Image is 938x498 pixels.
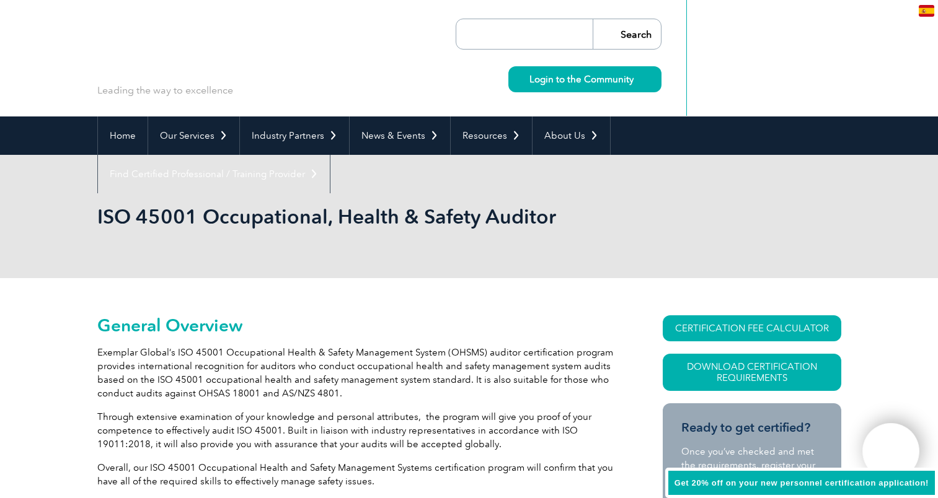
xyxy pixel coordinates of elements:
img: es [919,5,934,17]
h2: General Overview [97,315,618,335]
p: Exemplar Global’s ISO 45001 Occupational Health & Safety Management System (OHSMS) auditor certif... [97,346,618,400]
a: Resources [451,116,532,155]
a: News & Events [350,116,450,155]
p: Once you’ve checked and met the requirements, register your details and Apply Now at [681,445,823,486]
input: Search [593,19,661,49]
h3: Ready to get certified? [681,420,823,435]
a: CERTIFICATION FEE CALCULATOR [663,315,841,341]
a: Download Certification Requirements [663,354,841,391]
img: svg+xml;nitro-empty-id=MTMyMjoxMTY=-1;base64,PHN2ZyB2aWV3Qm94PSIwIDAgNDAwIDQwMCIgd2lkdGg9IjQwMCIg... [875,436,906,467]
a: About Us [533,116,610,155]
a: Industry Partners [240,116,349,155]
a: Our Services [148,116,239,155]
p: Through extensive examination of your knowledge and personal attributes, the program will give yo... [97,410,618,451]
span: Get 20% off on your new personnel certification application! [675,478,929,487]
a: Home [98,116,148,155]
h1: ISO 45001 Occupational, Health & Safety Auditor [97,204,573,229]
a: Find Certified Professional / Training Provider [98,155,330,193]
p: Leading the way to excellence [97,84,233,97]
a: Login to the Community [508,66,661,92]
p: Overall, our ISO 45001 Occupational Health and Safety Management Systems certification program wi... [97,461,618,488]
img: svg+xml;nitro-empty-id=Mzc1OjIyMw==-1;base64,PHN2ZyB2aWV3Qm94PSIwIDAgMTEgMTEiIHdpZHRoPSIxMSIgaGVp... [634,76,640,82]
